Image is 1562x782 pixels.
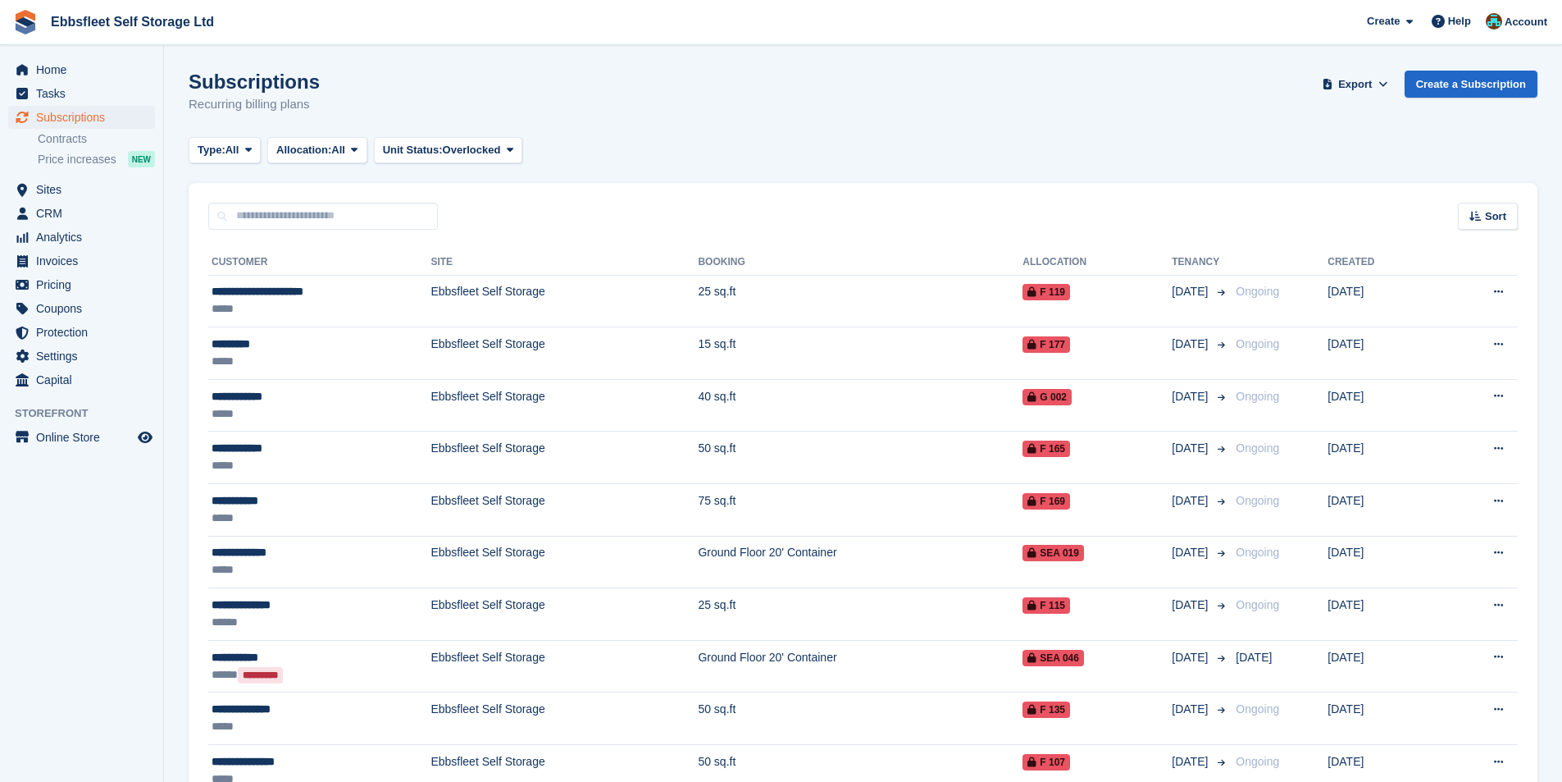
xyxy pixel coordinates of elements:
span: [DATE] [1172,440,1211,457]
span: SEA 019 [1022,545,1084,561]
td: [DATE] [1327,432,1437,484]
span: F 107 [1022,754,1070,771]
span: [DATE] [1172,544,1211,561]
span: Storefront [15,405,163,422]
span: F 169 [1022,493,1070,510]
span: Online Store [36,426,134,449]
button: Allocation: All [267,137,367,164]
button: Unit Status: Overlocked [374,137,523,164]
span: Ongoing [1236,285,1279,298]
td: Ebbsfleet Self Storage [430,536,698,588]
button: Export [1319,71,1391,98]
span: Ongoing [1236,702,1279,716]
span: [DATE] [1236,651,1272,664]
td: 75 sq.ft [698,484,1022,537]
h1: Subscriptions [189,71,320,93]
span: All [225,142,239,158]
td: Ebbsfleet Self Storage [430,588,698,641]
td: Ebbsfleet Self Storage [430,484,698,537]
a: Create a Subscription [1405,71,1537,98]
a: menu [8,226,155,249]
a: Contracts [38,131,155,147]
span: Ongoing [1236,546,1279,559]
th: Customer [208,249,430,276]
span: CRM [36,202,134,225]
span: F 165 [1022,441,1070,457]
td: [DATE] [1327,693,1437,745]
a: menu [8,106,155,129]
span: F 177 [1022,336,1070,353]
span: G 002 [1022,389,1072,405]
a: menu [8,178,155,201]
span: Analytics [36,226,134,249]
td: [DATE] [1327,275,1437,327]
span: Sites [36,178,134,201]
td: 25 sq.ft [698,275,1022,327]
span: Sort [1485,208,1506,225]
span: [DATE] [1172,597,1211,614]
span: [DATE] [1172,388,1211,405]
th: Booking [698,249,1022,276]
span: Settings [36,345,134,368]
span: Ongoing [1236,337,1279,350]
th: Created [1327,249,1437,276]
a: menu [8,297,155,320]
span: [DATE] [1172,492,1211,510]
span: Ongoing [1236,755,1279,768]
td: Ebbsfleet Self Storage [430,432,698,484]
span: Allocation: [276,142,331,158]
span: Ongoing [1236,441,1279,455]
span: Help [1448,13,1471,30]
span: Overlocked [443,142,501,158]
div: NEW [128,151,155,167]
a: menu [8,82,155,105]
span: All [331,142,345,158]
td: 25 sq.ft [698,588,1022,641]
td: [DATE] [1327,327,1437,380]
th: Allocation [1022,249,1172,276]
span: [DATE] [1172,283,1211,300]
td: 40 sq.ft [698,379,1022,432]
a: Ebbsfleet Self Storage Ltd [44,8,221,35]
td: Ebbsfleet Self Storage [430,327,698,380]
td: [DATE] [1327,536,1437,588]
td: Ebbsfleet Self Storage [430,379,698,432]
span: SEA 046 [1022,650,1084,666]
td: Ebbsfleet Self Storage [430,275,698,327]
td: [DATE] [1327,484,1437,537]
span: Capital [36,368,134,391]
span: [DATE] [1172,649,1211,666]
img: George Spring [1486,13,1502,30]
span: Ongoing [1236,390,1279,403]
td: 50 sq.ft [698,432,1022,484]
span: Coupons [36,297,134,320]
a: Preview store [135,428,155,447]
span: [DATE] [1172,701,1211,718]
th: Tenancy [1172,249,1229,276]
span: Price increases [38,152,116,167]
span: Protection [36,321,134,344]
span: Type: [198,142,225,158]
a: menu [8,321,155,344]
td: [DATE] [1327,588,1437,641]
span: [DATE] [1172,336,1211,353]
span: Subscriptions [36,106,134,129]
a: menu [8,202,155,225]
span: F 135 [1022,702,1070,718]
td: Ground Floor 20' Container [698,640,1022,693]
a: menu [8,426,155,449]
span: Home [36,58,134,81]
button: Type: All [189,137,261,164]
a: menu [8,249,155,272]
td: Ground Floor 20' Container [698,536,1022,588]
a: menu [8,58,155,81]
span: Unit Status: [383,142,443,158]
span: Export [1338,76,1372,93]
td: Ebbsfleet Self Storage [430,640,698,693]
a: menu [8,273,155,296]
span: [DATE] [1172,753,1211,771]
p: Recurring billing plans [189,95,320,114]
span: F 115 [1022,597,1070,614]
td: Ebbsfleet Self Storage [430,693,698,745]
td: 50 sq.ft [698,693,1022,745]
